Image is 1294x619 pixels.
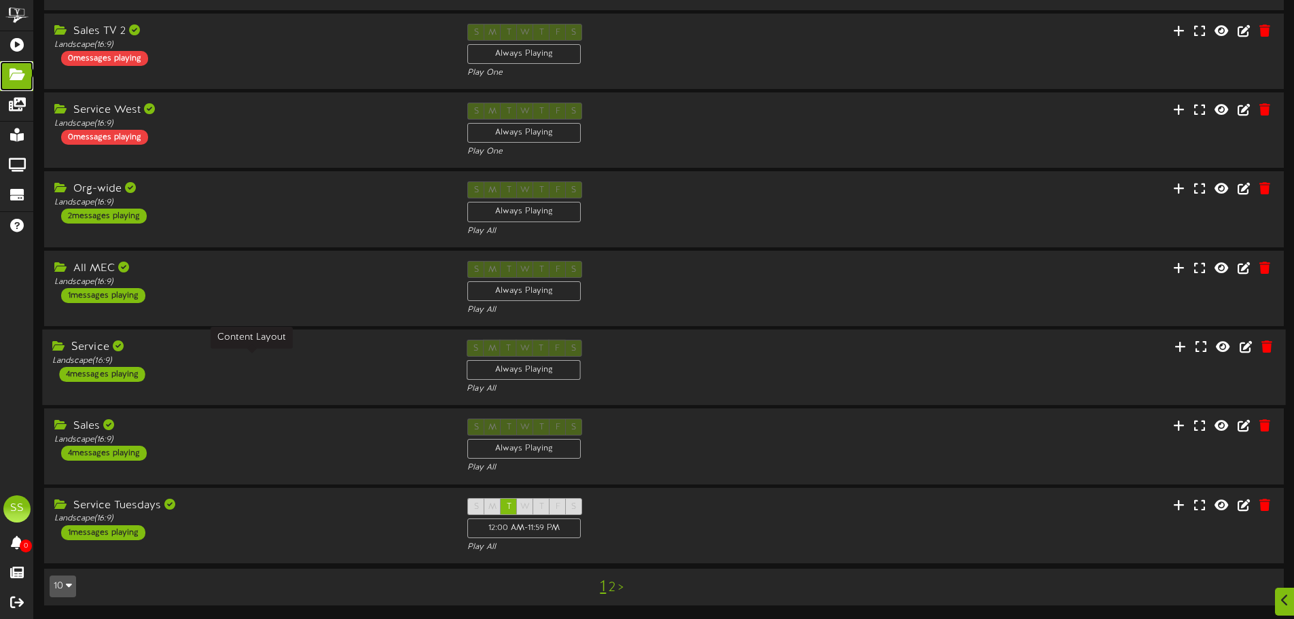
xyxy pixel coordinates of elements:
[520,502,530,512] span: W
[556,502,560,512] span: F
[467,123,581,143] div: Always Playing
[61,51,148,66] div: 0 messages playing
[3,495,31,523] div: SS
[20,540,32,552] span: 0
[467,304,860,316] div: Play All
[61,525,145,540] div: 1 messages playing
[507,502,511,512] span: T
[467,202,581,222] div: Always Playing
[609,580,615,595] a: 2
[54,24,447,39] div: Sales TV 2
[61,209,147,224] div: 2 messages playing
[467,439,581,459] div: Always Playing
[467,383,861,395] div: Play All
[467,67,860,79] div: Play One
[488,502,497,512] span: M
[54,498,447,514] div: Service Tuesdays
[54,513,447,525] div: Landscape ( 16:9 )
[467,462,860,474] div: Play All
[54,197,447,209] div: Landscape ( 16:9 )
[61,446,147,461] div: 4 messages playing
[474,502,479,512] span: S
[54,181,447,197] div: Org-wide
[539,502,544,512] span: T
[54,419,447,434] div: Sales
[54,103,447,118] div: Service West
[467,281,581,301] div: Always Playing
[618,580,624,595] a: >
[467,542,860,553] div: Play All
[52,340,446,355] div: Service
[467,360,581,380] div: Always Playing
[54,39,447,51] div: Landscape ( 16:9 )
[467,44,581,64] div: Always Playing
[52,355,446,367] div: Landscape ( 16:9 )
[61,288,145,303] div: 1 messages playing
[467,226,860,237] div: Play All
[54,261,447,277] div: All MEC
[61,130,148,145] div: 0 messages playing
[600,578,606,596] a: 1
[467,518,581,538] div: 12:00 AM - 11:59 PM
[50,576,76,597] button: 10
[467,146,860,158] div: Play One
[54,118,447,130] div: Landscape ( 16:9 )
[571,502,576,512] span: S
[54,277,447,288] div: Landscape ( 16:9 )
[59,367,145,382] div: 4 messages playing
[54,434,447,446] div: Landscape ( 16:9 )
